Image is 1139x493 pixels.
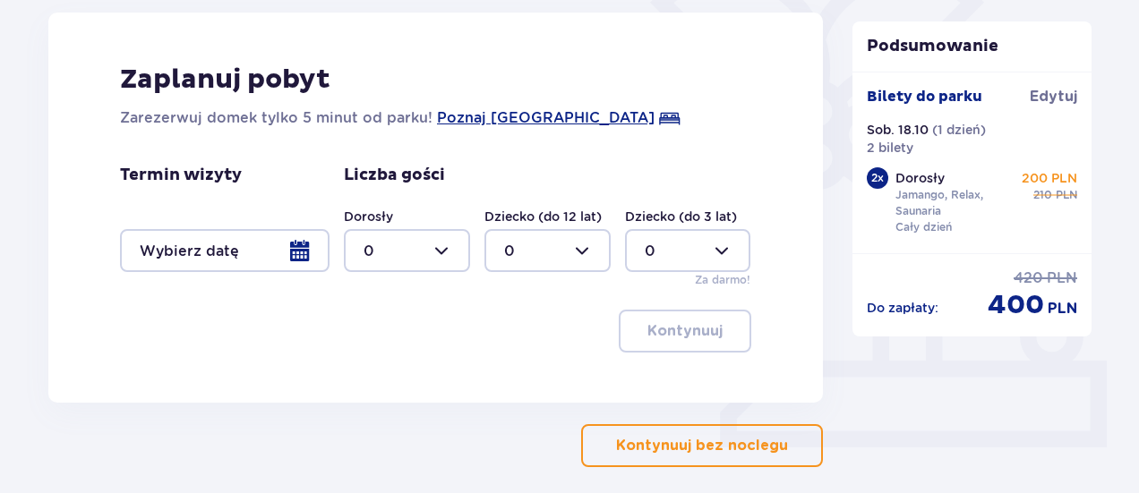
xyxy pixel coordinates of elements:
[581,424,823,467] button: Kontynuuj bez noclegu
[695,272,750,288] p: Za darmo!
[619,310,751,353] button: Kontynuuj
[625,208,737,225] label: Dziecko (do 3 lat)
[867,167,888,189] div: 2 x
[867,121,929,139] p: Sob. 18.10
[1014,268,1043,288] span: 420
[1033,187,1052,203] span: 210
[437,107,655,129] a: Poznaj [GEOGRAPHIC_DATA]
[852,36,1092,57] p: Podsumowanie
[1022,169,1077,187] p: 200 PLN
[120,107,432,129] p: Zarezerwuj domek tylko 5 minut od parku!
[895,187,1019,219] p: Jamango, Relax, Saunaria
[867,299,938,317] p: Do zapłaty :
[484,208,602,225] label: Dziecko (do 12 lat)
[1048,299,1077,319] span: PLN
[867,139,913,157] p: 2 bilety
[1047,268,1077,288] span: PLN
[344,165,445,186] p: Liczba gości
[344,208,393,225] label: Dorosły
[616,436,788,455] p: Kontynuuj bez noclegu
[647,321,723,341] p: Kontynuuj
[1056,187,1077,203] span: PLN
[120,63,330,97] p: Zaplanuj pobyt
[1030,87,1077,106] span: Edytuj
[988,288,1044,322] span: 400
[867,87,982,106] p: Bilety do parku
[932,121,986,139] p: ( 1 dzień )
[895,169,945,187] p: Dorosły
[895,219,952,235] p: Cały dzień
[120,165,242,186] p: Termin wizyty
